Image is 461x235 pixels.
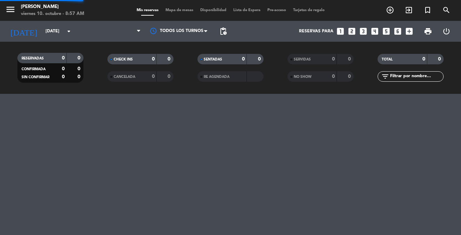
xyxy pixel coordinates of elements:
span: RE AGENDADA [204,75,229,79]
i: looks_5 [382,27,391,36]
strong: 0 [152,74,155,79]
span: CHECK INS [114,58,133,61]
span: WALK IN [399,4,418,16]
strong: 0 [168,57,172,62]
strong: 0 [332,57,335,62]
i: looks_one [336,27,345,36]
i: add_circle_outline [386,6,394,14]
span: Reserva especial [418,4,437,16]
strong: 0 [62,56,65,60]
div: viernes 10. octubre - 8:57 AM [21,10,84,17]
div: [PERSON_NAME] [21,3,84,10]
i: filter_list [381,72,389,81]
i: looks_4 [370,27,379,36]
span: SERVIDAS [294,58,311,61]
i: looks_3 [359,27,368,36]
strong: 0 [78,74,82,79]
strong: 0 [332,74,335,79]
span: Reservas para [299,29,333,34]
span: Pre-acceso [264,8,290,12]
strong: 0 [258,57,262,62]
i: power_settings_new [442,27,451,35]
span: Mapa de mesas [162,8,197,12]
i: looks_6 [393,27,402,36]
i: looks_two [347,27,356,36]
i: turned_in_not [423,6,432,14]
i: arrow_drop_down [65,27,73,35]
strong: 0 [78,56,82,60]
strong: 0 [152,57,155,62]
span: SENTADAS [204,58,222,61]
span: RESERVAR MESA [381,4,399,16]
span: Lista de Espera [230,8,264,12]
span: NO SHOW [294,75,312,79]
span: SIN CONFIRMAR [22,75,49,79]
span: Mis reservas [133,8,162,12]
strong: 0 [242,57,245,62]
span: BUSCAR [437,4,456,16]
strong: 0 [62,74,65,79]
span: TOTAL [382,58,393,61]
input: Filtrar por nombre... [389,73,443,80]
span: RESERVADAS [22,57,44,60]
span: CANCELADA [114,75,135,79]
strong: 0 [62,66,65,71]
strong: 0 [168,74,172,79]
i: exit_to_app [405,6,413,14]
span: Disponibilidad [197,8,230,12]
span: CONFIRMADA [22,67,46,71]
div: LOG OUT [437,21,456,42]
i: menu [5,4,16,15]
span: pending_actions [219,27,227,35]
strong: 0 [348,57,352,62]
i: search [442,6,451,14]
button: menu [5,4,16,17]
i: add_box [405,27,414,36]
strong: 0 [348,74,352,79]
span: Tarjetas de regalo [290,8,328,12]
span: print [424,27,432,35]
strong: 0 [438,57,442,62]
i: [DATE] [5,24,42,39]
strong: 0 [78,66,82,71]
strong: 0 [422,57,425,62]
